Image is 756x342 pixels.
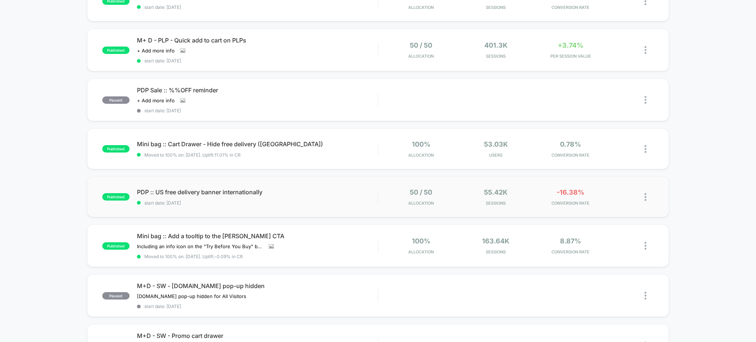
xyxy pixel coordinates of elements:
img: close [645,96,646,104]
span: paused [102,96,130,104]
span: Mini bag :: Add a tooltip to the [PERSON_NAME] CTA [137,232,378,240]
span: Users [460,153,532,158]
span: -16.38% [557,188,584,196]
span: CONVERSION RATE [535,249,606,254]
span: start date: [DATE] [137,304,378,309]
span: published [102,145,130,153]
img: close [645,193,646,201]
span: Sessions [460,5,532,10]
span: Sessions [460,249,532,254]
span: Moved to 100% on: [DATE] . Uplift: 11.01% in CR [144,152,241,158]
span: Allocation [408,5,434,10]
span: 50 / 50 [410,188,432,196]
span: [DOMAIN_NAME] pop-up hidden for All Visitors [137,293,246,299]
span: 53.03k [484,140,508,148]
span: 100% [412,237,430,245]
img: close [645,145,646,153]
span: 0.78% [560,140,581,148]
span: CONVERSION RATE [535,201,606,206]
span: start date: [DATE] [137,58,378,64]
span: published [102,47,130,54]
span: 50 / 50 [410,41,432,49]
span: 401.3k [484,41,508,49]
span: Including an info icon on the "Try Before You Buy" button [137,243,263,249]
img: close [645,242,646,250]
span: published [102,193,130,201]
span: Moved to 100% on: [DATE] . Uplift: -0.09% in CR [144,254,243,259]
span: CONVERSION RATE [535,5,606,10]
span: M+ D - PLP - Quick add to cart on PLPs [137,37,378,44]
span: Allocation [408,54,434,59]
span: Sessions [460,54,532,59]
span: start date: [DATE] [137,200,378,206]
span: Allocation [408,153,434,158]
img: close [645,292,646,300]
span: Sessions [460,201,532,206]
img: close [645,46,646,54]
span: start date: [DATE] [137,4,378,10]
span: CONVERSION RATE [535,153,606,158]
span: M+D - SW - Promo cart drawer [137,332,378,339]
span: +3.74% [558,41,583,49]
span: Allocation [408,201,434,206]
span: PDP Sale :: %%OFF reminder [137,86,378,94]
span: start date: [DATE] [137,108,378,113]
span: 55.42k [484,188,508,196]
span: M+D - SW - [DOMAIN_NAME] pop-up hidden [137,282,378,290]
span: Allocation [408,249,434,254]
span: paused [102,292,130,300]
span: 163.64k [482,237,509,245]
span: Mini bag :: Cart Drawer - Hide free delivery ([GEOGRAPHIC_DATA]) [137,140,378,148]
span: PDP :: US free delivery banner internationally [137,188,378,196]
span: published [102,242,130,250]
span: + Add more info [137,98,175,103]
span: 100% [412,140,430,148]
span: + Add more info [137,48,175,54]
span: PER SESSION VALUE [535,54,606,59]
span: 8.87% [560,237,581,245]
